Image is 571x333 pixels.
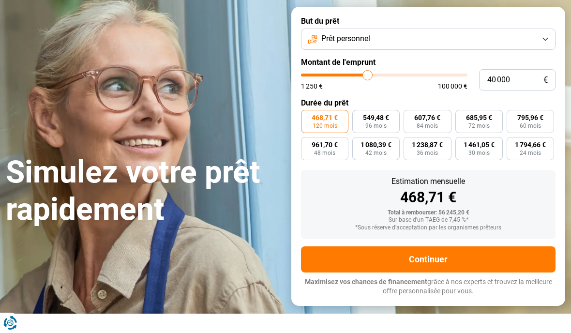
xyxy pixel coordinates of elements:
[466,114,492,121] span: 685,95 €
[464,141,495,148] span: 1 461,05 €
[301,98,556,107] label: Durée du prêt
[301,16,556,26] label: But du prêt
[417,150,438,156] span: 36 mois
[468,123,490,129] span: 72 mois
[520,123,541,129] span: 60 mois
[309,178,548,185] div: Estimation mensuelle
[309,210,548,216] div: Total à rembourser: 56 245,20 €
[363,114,389,121] span: 549,48 €
[517,114,543,121] span: 795,96 €
[309,217,548,224] div: Sur base d'un TAEG de 7,45 %*
[309,225,548,231] div: *Sous réserve d'acceptation par les organismes prêteurs
[301,277,556,296] p: grâce à nos experts et trouvez la meilleure offre personnalisée pour vous.
[515,141,546,148] span: 1 794,66 €
[417,123,438,129] span: 84 mois
[301,29,556,50] button: Prêt personnel
[468,150,490,156] span: 30 mois
[6,154,280,228] h1: Simulez votre prêt rapidement
[414,114,440,121] span: 607,76 €
[305,278,427,286] span: Maximisez vos chances de financement
[309,190,548,205] div: 468,71 €
[412,141,443,148] span: 1 238,87 €
[313,123,337,129] span: 120 mois
[314,150,335,156] span: 48 mois
[321,33,370,44] span: Prêt personnel
[301,58,556,67] label: Montant de l'emprunt
[312,114,338,121] span: 468,71 €
[365,123,387,129] span: 96 mois
[301,246,556,272] button: Continuer
[301,83,323,90] span: 1 250 €
[438,83,467,90] span: 100 000 €
[312,141,338,148] span: 961,70 €
[365,150,387,156] span: 42 mois
[361,141,391,148] span: 1 080,39 €
[543,76,548,84] span: €
[520,150,541,156] span: 24 mois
